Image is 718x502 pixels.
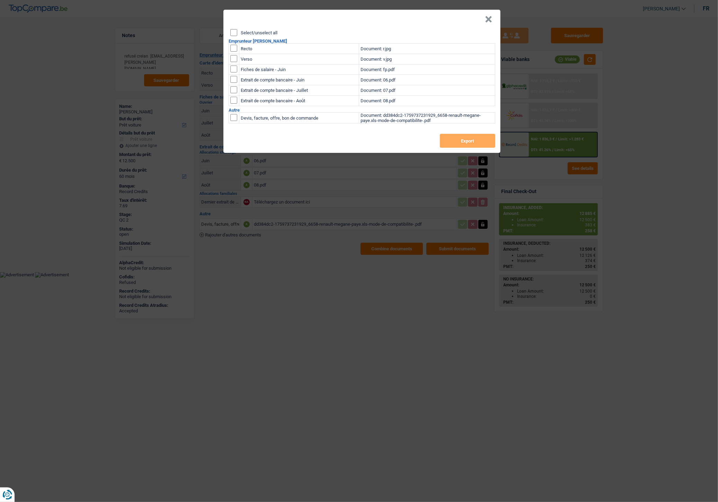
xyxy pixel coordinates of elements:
[239,64,359,75] td: Fiches de salaire - Juin
[359,44,495,54] td: Document: r.jpg
[440,134,495,148] button: Export
[239,113,359,123] td: Devis, facture, offre, bon de commande
[359,54,495,64] td: Document: v.jpg
[359,75,495,85] td: Document: 06.pdf
[485,16,492,23] button: Close
[229,39,495,43] h2: Emprunteur [PERSON_NAME]
[359,64,495,75] td: Document: fp.pdf
[239,85,359,96] td: Extrait de compte bancaire - Juillet
[239,44,359,54] td: Recto
[229,108,495,112] h2: Autre
[239,54,359,64] td: Verso
[241,31,277,35] label: Select/unselect all
[359,113,495,123] td: Document: dd384dc2-1759737231929_6658-renault-megane-paye.xls-mode-de-compatibilite-.pdf
[359,85,495,96] td: Document: 07.pdf
[239,75,359,85] td: Extrait de compte bancaire - Juin
[239,96,359,106] td: Extrait de compte bancaire - Août
[359,96,495,106] td: Document: 08.pdf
